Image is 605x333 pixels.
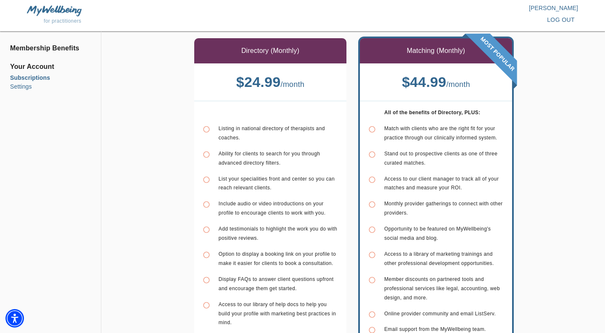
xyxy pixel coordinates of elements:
[10,82,91,91] a: Settings
[446,80,470,89] span: / month
[10,62,91,72] span: Your Account
[219,201,326,216] span: Include audio or video introductions on your profile to encourage clients to work with you.
[10,73,91,82] a: Subscriptions
[27,5,82,16] img: MyWellbeing
[384,326,486,332] span: Email support from the MyWellbeing team.
[219,151,320,166] span: Ability for clients to search for you through advanced directory filters.
[280,80,304,89] span: / month
[544,12,578,28] button: log out
[384,201,503,216] span: Monthly provider gatherings to connect with other providers.
[219,126,325,141] span: Listing in national directory of therapists and coaches.
[407,46,465,56] p: Matching (Monthly)
[219,302,336,326] span: Access to our library of help docs to help you build your profile with marketing best practices i...
[44,18,82,24] span: for practitioners
[384,176,499,191] span: Access to our client manager to track all of your matches and measure your ROI.
[547,15,575,25] span: log out
[384,276,500,301] span: Member discounts on partnered tools and professional services like legal, accounting, web design,...
[384,126,497,141] span: Match with clients who are the right fit for your practice through our clinically informed system.
[5,309,24,328] div: Accessibility Menu
[402,74,446,90] b: $ 44.99
[219,176,335,191] span: List your specialities front and center so you can reach relevant clients.
[303,4,579,12] p: [PERSON_NAME]
[384,110,481,115] b: All of the benefits of Directory, PLUS:
[384,151,497,166] span: Stand out to prospective clients as one of three curated matches.
[384,226,491,241] span: Opportunity to be featured on MyWellbeing's social media and blog.
[219,276,334,291] span: Display FAQs to answer client questions upfront and encourage them get started.
[10,43,91,53] a: Membership Benefits
[241,46,299,56] p: Directory (Monthly)
[219,251,336,266] span: Option to display a booking link on your profile to make it easier for clients to book a consulta...
[460,34,517,90] img: banner
[236,74,281,90] b: $ 24.99
[384,311,496,317] span: Online provider community and email ListServ.
[219,226,337,241] span: Add testimonials to highlight the work you do with positive reviews.
[384,251,494,266] span: Access to a library of marketing trainings and other professional development opportunities.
